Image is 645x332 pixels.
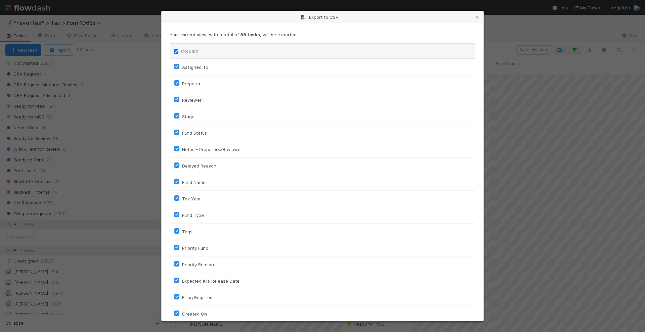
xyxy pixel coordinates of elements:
[181,48,199,54] label: Column
[182,129,207,137] label: Fund Status
[182,260,214,269] label: Priority Reason
[182,63,208,71] label: Assigned To
[182,145,242,153] label: Notes - Preparer<>Reviewer
[182,310,207,318] label: Created On
[240,32,260,37] strong: 89 tasks
[182,195,201,203] label: Tax Year
[182,112,195,121] label: Stage
[182,162,216,170] label: Delayed Reason
[182,178,206,186] label: Fund Name
[182,277,240,285] label: Expected K1s Release Date
[182,293,213,301] label: Filing Required
[182,80,201,88] label: Preparer
[182,228,192,236] label: Tags
[170,31,475,38] p: Your current view, with a total of , will be exported.
[162,11,483,23] div: Export to CSV
[182,96,202,104] label: Reviewer
[182,244,208,252] label: Priority Fund
[182,211,204,219] label: Fund Type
